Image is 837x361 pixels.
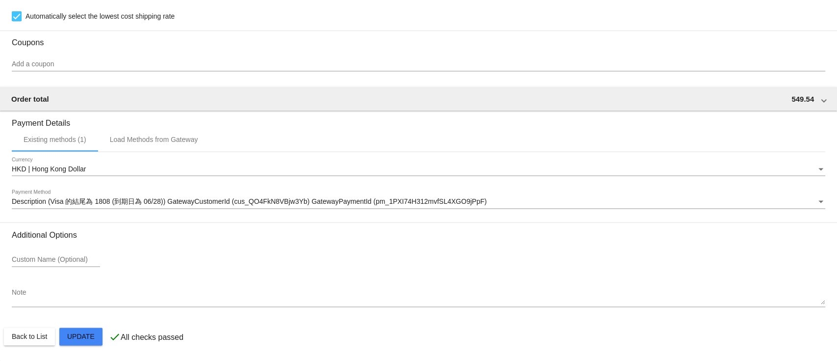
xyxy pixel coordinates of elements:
[12,111,825,128] h3: Payment Details
[121,333,183,342] p: All checks passed
[4,328,55,345] button: Back to List
[12,230,825,240] h3: Additional Options
[12,198,825,206] mat-select: Payment Method
[109,331,121,343] mat-icon: check
[67,333,95,340] span: Update
[12,165,86,173] span: HKD | Hong Kong Dollar
[12,30,825,47] h3: Coupons
[110,136,198,143] div: Load Methods from Gateway
[12,333,47,340] span: Back to List
[12,256,100,264] input: Custom Name (Optional)
[59,328,102,345] button: Update
[25,10,175,22] span: Automatically select the lowest cost shipping rate
[11,95,49,103] span: Order total
[24,136,86,143] div: Existing methods (1)
[12,166,825,173] mat-select: Currency
[791,95,814,103] span: 549.54
[12,197,486,205] span: Description (Visa 的結尾為 1808 (到期日為 06/28)) GatewayCustomerId (cus_QO4FkN8VBjw3Yb) GatewayPaymentId...
[12,60,825,68] input: Add a coupon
